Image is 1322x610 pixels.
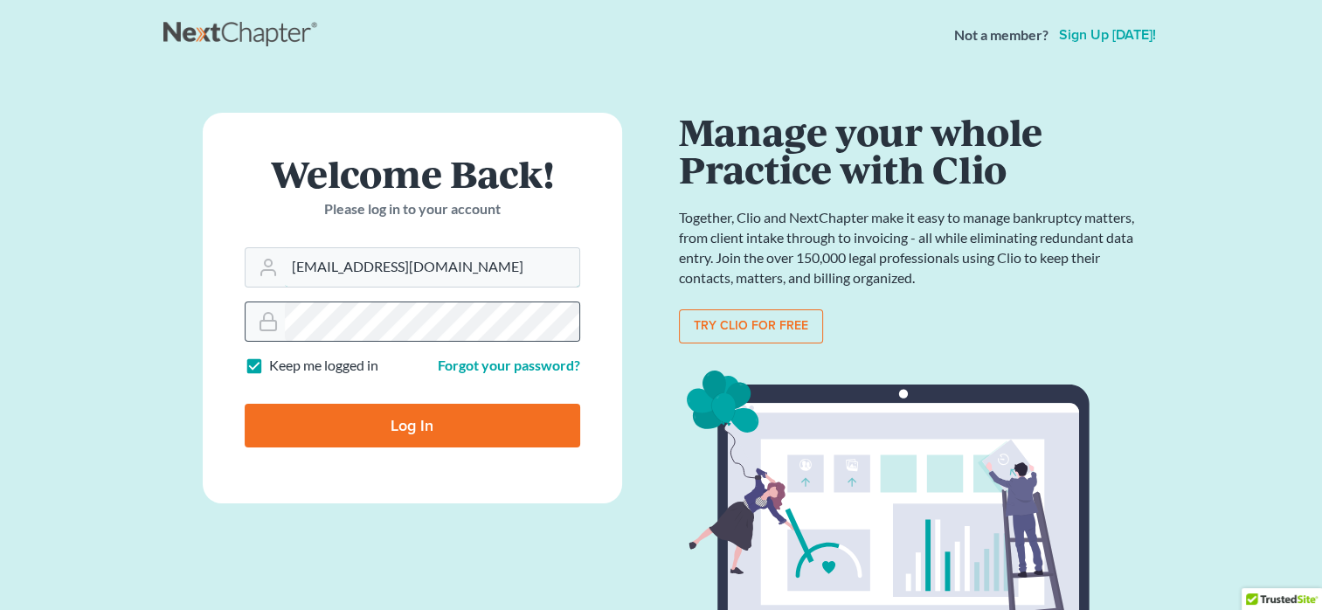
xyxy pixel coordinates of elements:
a: Sign up [DATE]! [1056,28,1159,42]
input: Log In [245,404,580,447]
a: Try clio for free [679,309,823,344]
h1: Welcome Back! [245,155,580,192]
h1: Manage your whole Practice with Clio [679,113,1142,187]
input: Email Address [285,248,579,287]
p: Please log in to your account [245,199,580,219]
strong: Not a member? [954,25,1049,45]
label: Keep me logged in [269,356,378,376]
p: Together, Clio and NextChapter make it easy to manage bankruptcy matters, from client intake thro... [679,208,1142,288]
a: Forgot your password? [438,357,580,373]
